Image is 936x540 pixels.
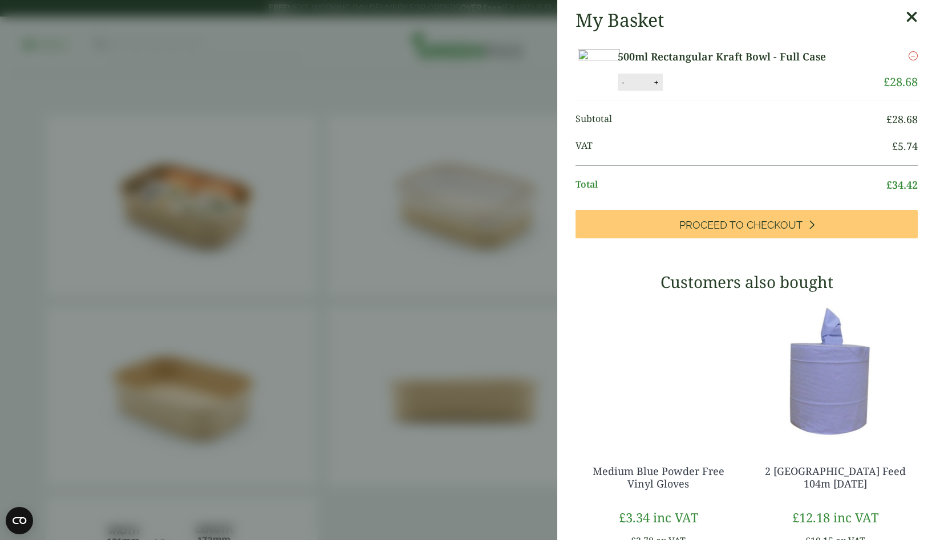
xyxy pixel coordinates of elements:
h2: My Basket [576,9,664,31]
span: £ [886,112,892,126]
button: Open CMP widget [6,507,33,534]
span: £ [619,509,626,526]
bdi: 3.34 [619,509,650,526]
bdi: 5.74 [892,139,918,153]
span: £ [892,139,898,153]
span: £ [792,509,799,526]
a: Remove this item [909,49,918,63]
span: VAT [576,139,892,154]
span: Proceed to Checkout [679,219,803,232]
span: Total [576,177,886,193]
a: Proceed to Checkout [576,210,918,238]
h3: Customers also bought [576,273,918,292]
button: - [618,78,627,87]
bdi: 28.68 [886,112,918,126]
a: 2 [GEOGRAPHIC_DATA] Feed 104m [DATE] [765,464,906,490]
span: £ [886,178,892,192]
a: Medium Blue Powder Free Vinyl Gloves [593,464,724,490]
img: 3630017-2-Ply-Blue-Centre-Feed-104m [752,300,918,442]
span: inc VAT [833,509,878,526]
bdi: 28.68 [884,74,918,90]
a: 500ml Rectangular Kraft Bowl - Full Case [618,49,854,64]
span: £ [884,74,890,90]
bdi: 34.42 [886,178,918,192]
span: inc VAT [653,509,698,526]
span: Subtotal [576,112,886,127]
button: + [651,78,662,87]
bdi: 12.18 [792,509,830,526]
